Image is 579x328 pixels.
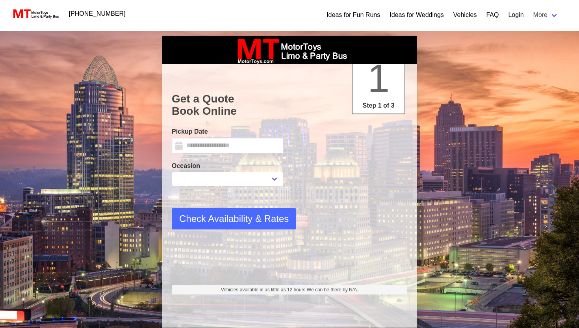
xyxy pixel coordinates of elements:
[307,287,358,293] span: We can be there by N/A.
[367,56,390,100] span: 1
[11,8,59,19] img: MotorToys Logo
[172,161,284,171] label: Occasion
[172,93,407,117] h1: Get a Quote Book Online
[453,10,477,20] a: Vehicles
[64,6,130,22] a: [PHONE_NUMBER]
[356,101,401,110] p: Step 1 of 3
[508,10,523,20] a: Login
[221,286,358,293] span: Vehicles available in as little as 12 hours.
[172,208,296,229] button: Check Availability & Rates
[172,127,284,136] label: Pickup Date
[179,212,289,226] span: Check Availability & Rates
[486,10,499,20] a: FAQ
[529,7,563,23] a: More
[327,10,380,20] a: Ideas for Fun Runs
[230,36,349,64] img: box_logo_brand.jpeg
[390,10,444,20] a: Ideas for Weddings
